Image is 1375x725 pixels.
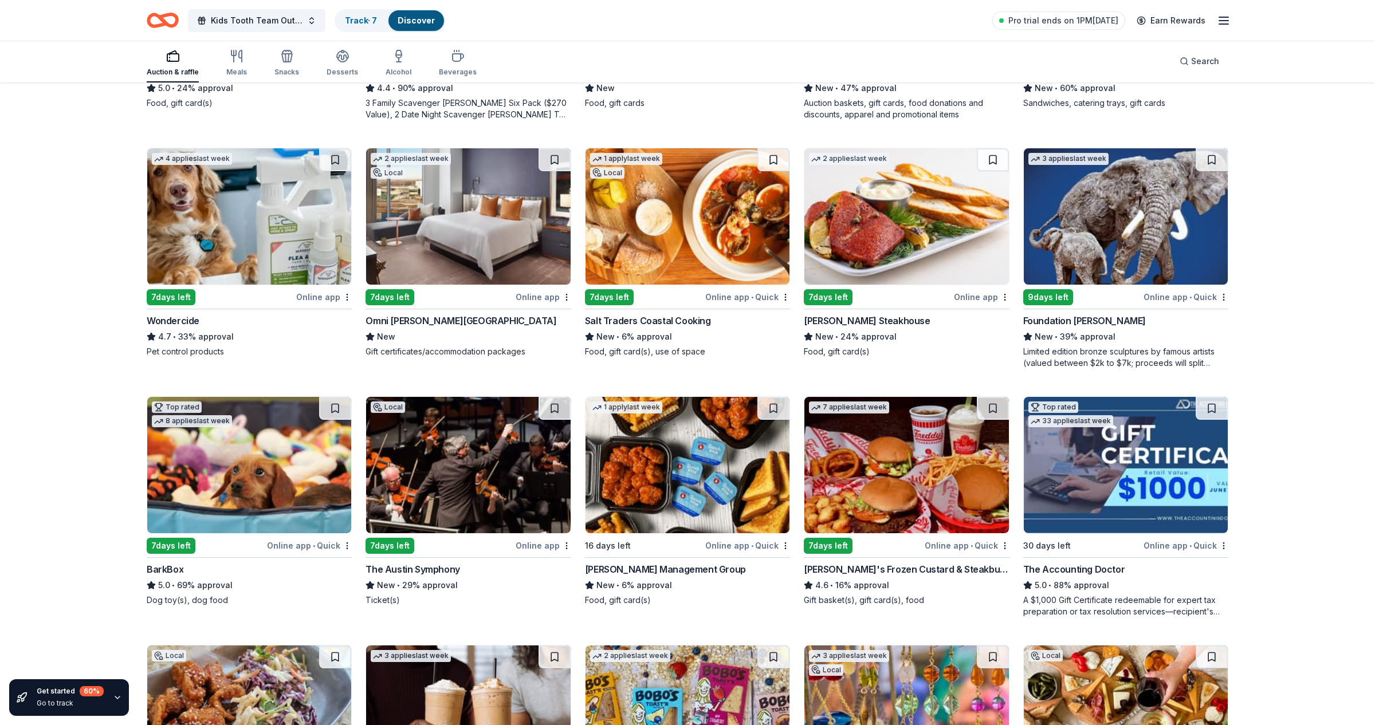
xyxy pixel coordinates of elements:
[809,153,889,165] div: 2 applies last week
[147,68,199,77] div: Auction & raffle
[366,148,570,285] img: Image for Omni Barton Creek Resort & Spa
[1023,289,1073,305] div: 9 days left
[585,578,790,592] div: 6% approval
[516,290,571,304] div: Online app
[804,97,1009,120] div: Auction baskets, gift cards, food donations and discounts, apparel and promotional items
[158,81,170,95] span: 5.0
[147,538,195,554] div: 7 days left
[1170,50,1228,73] button: Search
[398,581,400,590] span: •
[705,538,790,553] div: Online app Quick
[836,332,839,341] span: •
[1028,153,1109,165] div: 3 applies last week
[147,45,199,82] button: Auction & raffle
[147,578,352,592] div: 69% approval
[371,153,451,165] div: 2 applies last week
[274,68,299,77] div: Snacks
[1130,10,1212,31] a: Earn Rewards
[366,81,571,95] div: 90% approval
[815,578,828,592] span: 4.6
[804,346,1009,357] div: Food, gift card(s)
[1023,330,1228,344] div: 39% approval
[345,15,377,25] a: Track· 7
[147,148,352,357] a: Image for Wondercide4 applieslast week7days leftOnline appWondercide4.7•33% approvalPet control p...
[371,650,451,662] div: 3 applies last week
[37,686,104,696] div: Get started
[1189,541,1192,550] span: •
[366,148,571,357] a: Image for Omni Barton Creek Resort & Spa 2 applieslast weekLocal7days leftOnline appOmni [PERSON_...
[366,397,570,533] img: Image for The Austin Symphony
[366,289,414,305] div: 7 days left
[585,594,790,606] div: Food, gift card(s)
[1055,332,1058,341] span: •
[1028,415,1113,427] div: 33 applies last week
[327,68,358,77] div: Desserts
[815,330,834,344] span: New
[585,314,711,328] div: Salt Traders Coastal Cooking
[1023,594,1228,617] div: A $1,000 Gift Certificate redeemable for expert tax preparation or tax resolution services—recipi...
[366,594,571,606] div: Ticket(s)
[1023,346,1228,369] div: Limited edition bronze sculptures by famous artists (valued between $2k to $7k; proceeds will spl...
[152,650,186,661] div: Local
[172,84,175,93] span: •
[366,314,556,328] div: Omni [PERSON_NAME][GEOGRAPHIC_DATA]
[590,153,662,165] div: 1 apply last week
[616,332,619,341] span: •
[585,539,631,553] div: 16 days left
[147,314,199,328] div: Wondercide
[1023,562,1125,576] div: The Accounting Doctor
[1035,578,1047,592] span: 5.0
[152,401,202,413] div: Top rated
[147,97,352,109] div: Food, gift card(s)
[377,578,395,592] span: New
[226,45,247,82] button: Meals
[1028,401,1078,413] div: Top rated
[313,541,315,550] span: •
[596,578,615,592] span: New
[1023,396,1228,617] a: Image for The Accounting DoctorTop rated33 applieslast week30 days leftOnline app•QuickThe Accoun...
[804,594,1009,606] div: Gift basket(s), gift card(s), food
[836,84,839,93] span: •
[751,541,753,550] span: •
[804,397,1008,533] img: Image for Freddy's Frozen Custard & Steakburgers
[971,541,973,550] span: •
[925,538,1009,553] div: Online app Quick
[1024,148,1228,285] img: Image for Foundation Michelangelo
[147,396,352,606] a: Image for BarkBoxTop rated8 applieslast week7days leftOnline app•QuickBarkBox5.0•69% approvalDog ...
[804,289,852,305] div: 7 days left
[147,330,352,344] div: 33% approval
[1055,84,1058,93] span: •
[267,538,352,553] div: Online app Quick
[147,346,352,357] div: Pet control products
[590,401,662,413] div: 1 apply last week
[371,167,405,179] div: Local
[1023,578,1228,592] div: 88% approval
[386,45,411,82] button: Alcohol
[335,9,445,32] button: Track· 7Discover
[831,581,834,590] span: •
[804,81,1009,95] div: 47% approval
[158,330,171,344] span: 4.7
[226,68,247,77] div: Meals
[1023,539,1071,553] div: 30 days left
[516,538,571,553] div: Online app
[188,9,325,32] button: Kids Tooth Team Outreach Gala
[596,81,615,95] span: New
[296,290,352,304] div: Online app
[804,562,1009,576] div: [PERSON_NAME]'s Frozen Custard & Steakburgers
[1028,650,1063,661] div: Local
[172,581,175,590] span: •
[585,396,790,606] a: Image for Avants Management Group1 applylast week16 days leftOnline app•Quick[PERSON_NAME] Manage...
[809,650,889,662] div: 3 applies last week
[1023,314,1146,328] div: Foundation [PERSON_NAME]
[1048,581,1051,590] span: •
[366,346,571,357] div: Gift certificates/accommodation packages
[585,97,790,109] div: Food, gift cards
[596,330,615,344] span: New
[1024,397,1228,533] img: Image for The Accounting Doctor
[705,290,790,304] div: Online app Quick
[366,97,571,120] div: 3 Family Scavenger [PERSON_NAME] Six Pack ($270 Value), 2 Date Night Scavenger [PERSON_NAME] Two ...
[1023,97,1228,109] div: Sandwiches, catering trays, gift cards
[366,538,414,554] div: 7 days left
[211,14,302,27] span: Kids Tooth Team Outreach Gala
